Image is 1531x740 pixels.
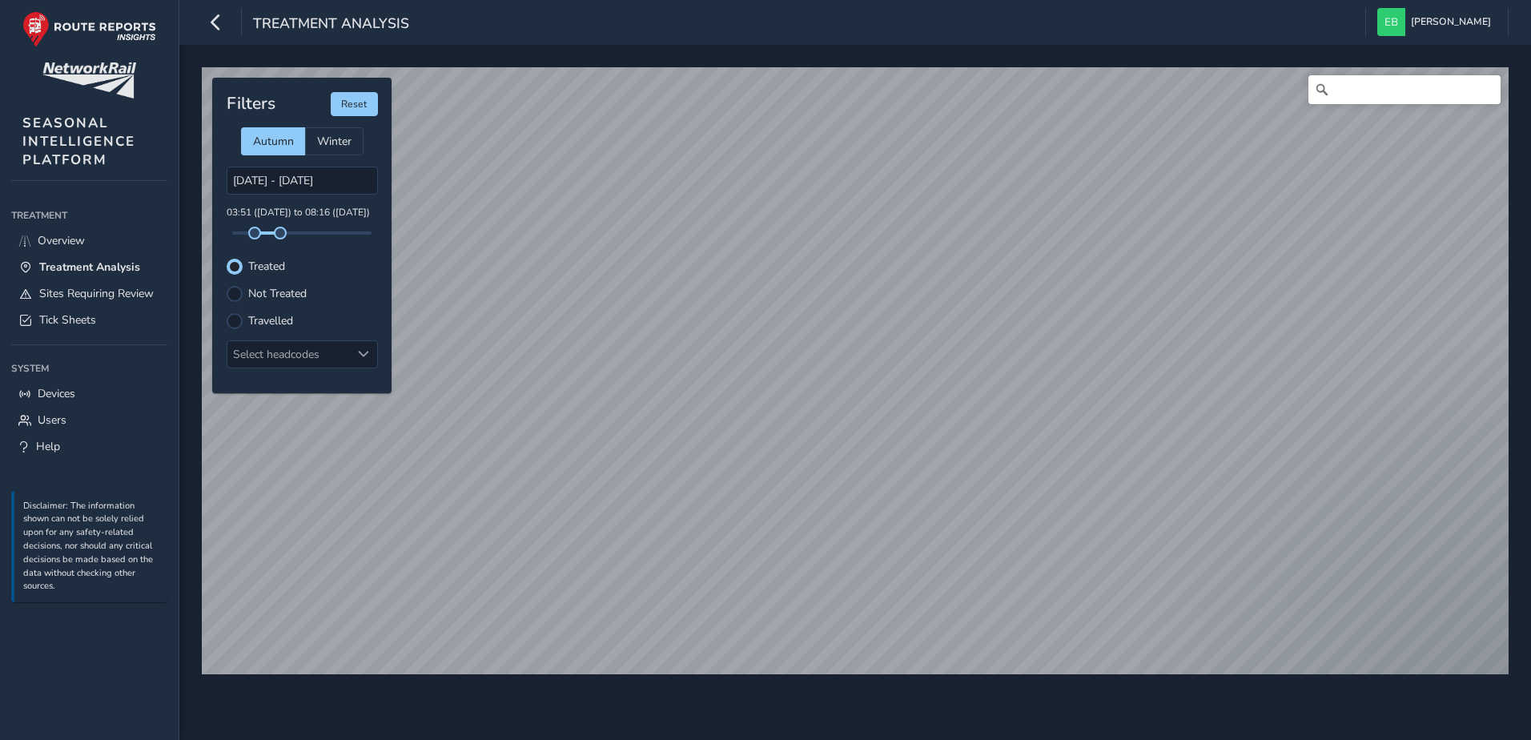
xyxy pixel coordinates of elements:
span: Devices [38,386,75,401]
input: Search [1308,75,1501,104]
span: Tick Sheets [39,312,96,328]
img: diamond-layout [1377,8,1405,36]
p: Disclaimer: The information shown can not be solely relied upon for any safety-related decisions,... [23,500,159,594]
button: [PERSON_NAME] [1377,8,1497,36]
a: Users [11,407,167,433]
label: Travelled [248,316,293,327]
img: rr logo [22,11,156,47]
div: Winter [305,127,364,155]
span: SEASONAL INTELLIGENCE PLATFORM [22,114,135,169]
span: Sites Requiring Review [39,286,154,301]
span: Winter [317,134,352,149]
a: Devices [11,380,167,407]
iframe: Intercom live chat [1477,686,1515,724]
span: Autumn [253,134,294,149]
span: [PERSON_NAME] [1411,8,1491,36]
h4: Filters [227,94,275,114]
div: System [11,356,167,380]
label: Not Treated [248,288,307,300]
a: Sites Requiring Review [11,280,167,307]
div: Select headcodes [227,341,351,368]
p: 03:51 ([DATE]) to 08:16 ([DATE]) [227,206,378,220]
button: Reset [331,92,378,116]
span: Treatment Analysis [253,14,409,36]
a: Help [11,433,167,460]
div: Treatment [11,203,167,227]
canvas: Map [202,67,1509,674]
a: Tick Sheets [11,307,167,333]
img: customer logo [42,62,136,99]
a: Treatment Analysis [11,254,167,280]
div: Autumn [241,127,305,155]
span: Users [38,412,66,428]
label: Treated [248,261,285,272]
span: Overview [38,233,85,248]
a: Overview [11,227,167,254]
span: Help [36,439,60,454]
span: Treatment Analysis [39,259,140,275]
